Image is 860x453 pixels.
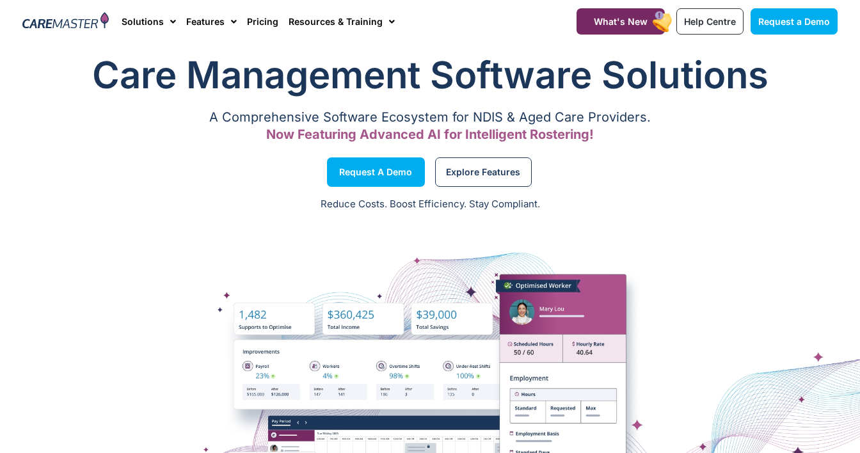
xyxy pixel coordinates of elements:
[327,157,425,187] a: Request a Demo
[339,169,412,175] span: Request a Demo
[8,197,852,212] p: Reduce Costs. Boost Efficiency. Stay Compliant.
[22,12,109,31] img: CareMaster Logo
[446,169,520,175] span: Explore Features
[266,127,594,142] span: Now Featuring Advanced AI for Intelligent Rostering!
[751,8,838,35] a: Request a Demo
[676,8,744,35] a: Help Centre
[758,16,830,27] span: Request a Demo
[577,8,665,35] a: What's New
[435,157,532,187] a: Explore Features
[22,49,838,100] h1: Care Management Software Solutions
[594,16,648,27] span: What's New
[684,16,736,27] span: Help Centre
[22,113,838,122] p: A Comprehensive Software Ecosystem for NDIS & Aged Care Providers.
